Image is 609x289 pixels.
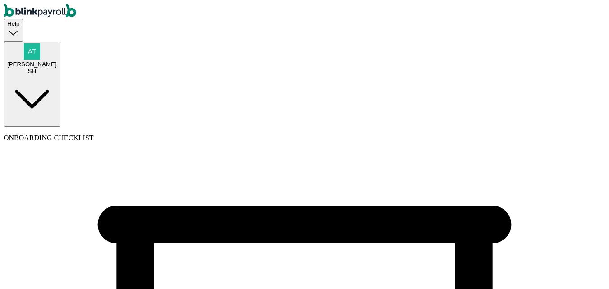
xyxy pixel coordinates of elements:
nav: Global [4,4,605,19]
div: SH [7,68,57,74]
span: Help [7,20,19,27]
button: Help [4,19,23,42]
p: ONBOARDING CHECKLIST [4,134,605,142]
iframe: Chat Widget [459,192,609,289]
button: [PERSON_NAME]SH [4,42,60,127]
span: [PERSON_NAME] [7,61,57,68]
